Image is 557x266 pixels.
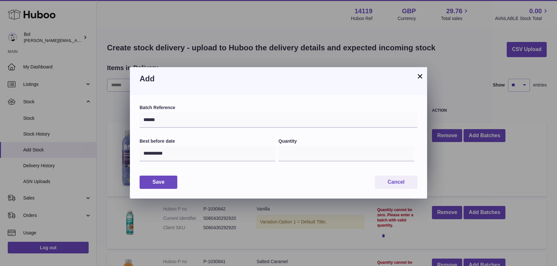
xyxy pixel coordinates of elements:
label: Batch Reference [140,105,417,111]
button: Save [140,176,177,189]
button: × [416,72,424,80]
label: Best before date [140,138,275,144]
h3: Add [140,74,417,84]
button: Cancel [375,176,417,189]
label: Quantity [278,138,414,144]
